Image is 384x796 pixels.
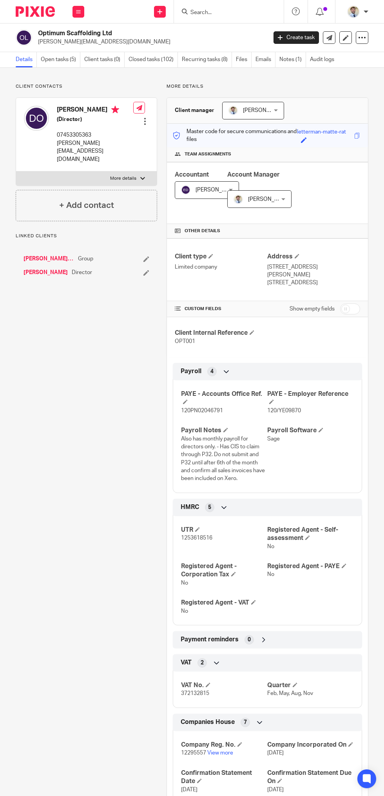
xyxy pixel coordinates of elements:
[16,233,157,239] p: Linked clients
[267,279,360,287] p: [STREET_ADDRESS]
[274,31,319,44] a: Create task
[267,526,354,543] h4: Registered Agent - Self-assessment
[267,572,274,577] span: No
[175,306,268,312] h4: CUSTOM FIELDS
[41,52,80,67] a: Open tasks (5)
[267,750,284,756] span: [DATE]
[181,580,188,586] span: No
[248,636,251,644] span: 0
[267,544,274,549] span: No
[181,750,206,756] span: 12295557
[297,128,346,137] div: letterman-matte-rat
[227,171,280,178] span: Account Manager
[72,269,92,276] span: Director
[181,535,212,541] span: 1253618516
[236,52,252,67] a: Files
[173,128,297,144] p: Master code for secure communications and files
[181,741,268,749] h4: Company Reg. No.
[181,503,199,511] span: HMRC
[208,504,211,511] span: 5
[228,106,238,115] img: 1693835698283.jfif
[59,199,114,211] h4: + Add contact
[78,255,93,263] span: Group
[181,659,192,667] span: VAT
[16,29,32,46] img: svg%3E
[347,5,360,18] img: 1693835698283.jfif
[181,787,197,792] span: [DATE]
[16,6,55,17] img: Pixie
[185,151,231,157] span: Team assignments
[290,305,335,313] label: Show empty fields
[175,106,214,114] h3: Client manager
[267,390,354,407] h4: PAYE - Employer Reference
[181,390,268,407] h4: PAYE - Accounts Office Ref.
[57,131,133,139] p: 07453305363
[175,263,268,271] p: Limited company
[310,52,338,67] a: Audit logs
[196,187,239,193] span: [PERSON_NAME]
[182,52,232,67] a: Recurring tasks (8)
[57,106,133,116] h4: [PERSON_NAME]
[181,526,268,534] h4: UTR
[244,718,247,726] span: 7
[24,269,68,276] a: [PERSON_NAME]
[181,436,265,482] span: Also has monthly payroll for directors only. - Has CIS to claim through P32. Do not submit and P3...
[16,83,157,90] p: Client contacts
[267,691,313,696] span: Feb, May, Aug, Nov
[181,562,268,579] h4: Registered Agent - Corporation Tax
[24,255,74,263] a: [PERSON_NAME] Holdings Ltd
[181,426,268,435] h4: Payroll Notes
[57,116,133,123] h5: (Director)
[279,52,306,67] a: Notes (1)
[175,329,268,337] h4: Client Internal Reference
[181,718,235,726] span: Companies House
[267,263,360,279] p: [STREET_ADDRESS][PERSON_NAME]
[255,52,275,67] a: Emails
[24,106,49,131] img: svg%3E
[181,681,268,690] h4: VAT No.
[267,741,354,749] h4: Company Incorporated On
[175,171,209,178] span: Accountant
[181,367,201,375] span: Payroll
[267,408,301,413] span: 120/YE09870
[181,185,190,195] img: svg%3E
[267,787,284,792] span: [DATE]
[243,108,286,113] span: [PERSON_NAME]
[210,368,214,375] span: 4
[16,52,37,67] a: Details
[129,52,178,67] a: Closed tasks (102)
[38,38,262,46] p: [PERSON_NAME][EMAIL_ADDRESS][DOMAIN_NAME]
[267,562,354,570] h4: Registered Agent - PAYE
[181,635,239,644] span: Payment reminders
[181,608,188,614] span: No
[267,436,280,442] span: Sage
[175,339,195,344] span: OPT001
[110,175,136,182] p: More details
[201,659,204,667] span: 2
[181,691,209,696] span: 372132815
[267,681,354,690] h4: Quarter
[267,253,360,261] h4: Address
[248,197,291,202] span: [PERSON_NAME]
[84,52,125,67] a: Client tasks (0)
[181,769,268,786] h4: Confirmation Statement Date
[57,139,133,163] p: [PERSON_NAME][EMAIL_ADDRESS][DOMAIN_NAME]
[267,769,354,786] h4: Confirmation Statement Due On
[190,9,260,16] input: Search
[111,106,119,114] i: Primary
[207,750,233,756] a: View more
[38,29,217,38] h2: Optimum Scaffolding Ltd
[175,253,268,261] h4: Client type
[167,83,368,90] p: More details
[181,599,268,607] h4: Registered Agent - VAT
[181,408,223,413] span: 120PN02046791
[267,426,354,435] h4: Payroll Software
[185,228,220,234] span: Other details
[234,195,243,204] img: 1693835698283.jfif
